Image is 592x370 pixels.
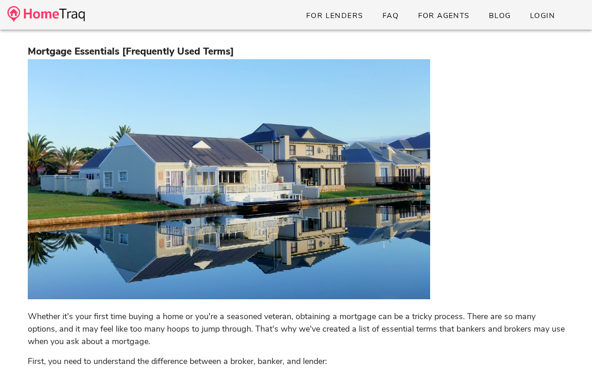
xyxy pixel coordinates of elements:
span: For Lenders [306,11,364,21]
span: Blog [488,11,511,21]
span: For Agents [417,11,469,21]
a: For Lenders [298,7,371,24]
a: Login [522,7,562,24]
a: FAQ [375,7,407,24]
p: First, you need to understand the difference between a broker, banker, and lender: [28,355,565,368]
span: FAQ [382,11,399,21]
p: Whether it's your first time buying a home or you're a seasoned veteran, obtaining a mortgage can... [28,310,565,348]
iframe: Chat Widget [546,326,592,370]
h3: Mortgage Essentials [Frequently Used Terms] [28,44,565,59]
a: For Agents [410,7,477,24]
img: desktop-logo.34a1112.png [7,6,85,22]
img: 20772b60-788f-11ec-bc8e-0b22aad4e2bd-pexels-frans-van-heerden-1438832.jpg [28,59,431,299]
span: Login [530,11,555,21]
a: Blog [481,7,518,24]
